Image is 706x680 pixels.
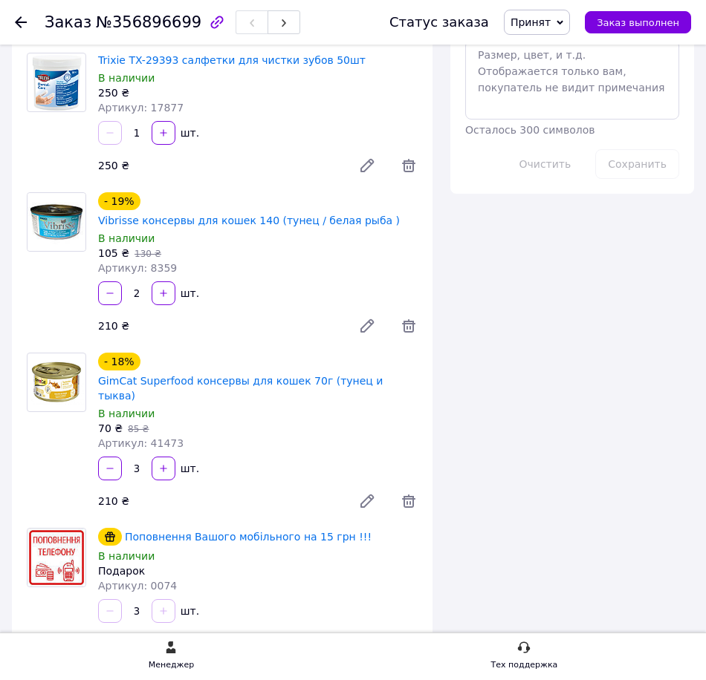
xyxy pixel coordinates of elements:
span: 70 ₴ [98,422,123,434]
img: Trixie TX-29393 салфетки для чистки зубов 50шт [30,53,83,111]
div: Менеджер [149,658,194,673]
div: - 19% [98,192,140,210]
img: Поповнення Вашого мобільного на 15 грн !!! [27,529,85,586]
div: шт. [177,461,201,476]
a: Редактировать [376,629,418,658]
span: Артикул: 0074 [98,580,177,592]
span: В наличии [98,72,155,84]
div: 210 ₴ [92,491,340,511]
span: В наличии [98,232,155,244]
a: Редактировать [346,151,388,180]
a: Редактировать [346,311,388,341]
a: Trixie TX-29393 салфетки для чистки зубов 50шт [98,54,366,66]
div: Вернуться назад [15,15,27,30]
div: Статус заказа [389,15,489,30]
a: GimCat Superfood консервы для кошек 70г (тунец и тыква) [98,375,383,402]
span: Артикул: 41473 [98,437,184,449]
div: шт. [177,286,201,301]
div: Подарок [98,563,418,578]
span: Артикул: 17877 [98,102,184,114]
div: 250 ₴ [92,155,340,176]
img: Vibrisse консервы для кошек 140 (тунец / белая рыба ) [27,193,85,251]
img: GimCat Superfood консервы для кошек 70г (тунец и тыква) [27,359,85,405]
div: 210 ₴ [92,316,340,336]
div: шт. [177,604,201,618]
div: - 18% [98,353,140,370]
span: №356896699 [96,13,201,31]
span: Осталось 300 символов [465,124,595,136]
span: Артикул: 8359 [98,262,177,274]
span: Удалить [400,317,418,335]
div: шт. [177,125,201,140]
span: 130 ₴ [135,249,161,259]
span: 105 ₴ [98,247,129,259]
span: Удалить [400,492,418,510]
button: Заказ выполнен [585,11,691,33]
span: В наличии [98,550,155,562]
a: Поповнення Вашого мобільного на 15 грн !!! [125,531,372,543]
span: Заказ [45,13,91,31]
span: В наличии [98,408,155,419]
div: 250 ₴ [98,85,418,100]
span: Удалить [400,157,418,174]
span: Принят [511,16,551,28]
a: Vibrisse консервы для кошек 140 (тунец / белая рыба ) [98,215,400,226]
div: Тех поддержка [491,658,558,673]
span: 85 ₴ [128,424,149,434]
span: Заказ выполнен [597,17,679,28]
a: Редактировать [346,486,388,516]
